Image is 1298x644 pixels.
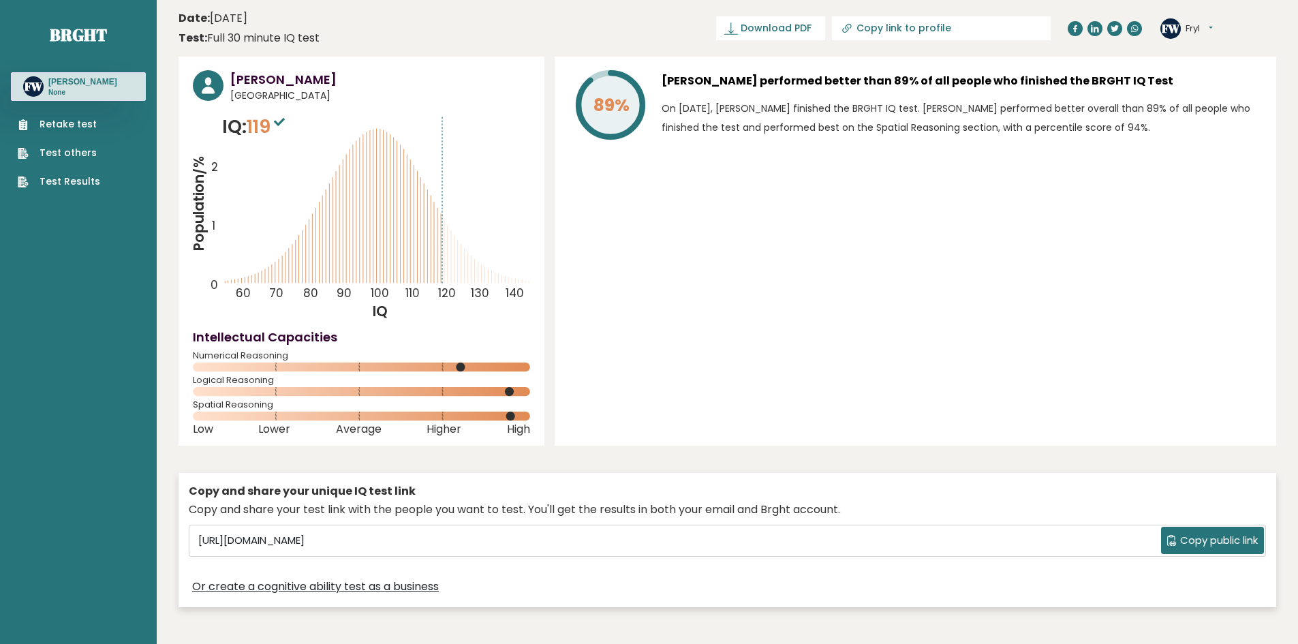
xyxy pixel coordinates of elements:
[18,174,100,189] a: Test Results
[1162,20,1180,35] text: FW
[48,88,117,97] p: None
[405,285,420,301] tspan: 110
[1161,527,1264,554] button: Copy public link
[192,579,439,595] a: Or create a cognitive ability test as a business
[373,302,388,321] tspan: IQ
[1180,533,1258,549] span: Copy public link
[269,285,283,301] tspan: 70
[230,89,530,103] span: [GEOGRAPHIC_DATA]
[222,113,288,140] p: IQ:
[179,30,320,46] div: Full 30 minute IQ test
[193,353,530,358] span: Numerical Reasoning
[593,93,630,117] tspan: 89%
[193,402,530,408] span: Spatial Reasoning
[230,70,530,89] h3: [PERSON_NAME]
[189,483,1266,500] div: Copy and share your unique IQ test link
[211,159,218,176] tspan: 2
[371,285,389,301] tspan: 100
[258,427,290,432] span: Lower
[337,285,352,301] tspan: 90
[212,217,215,234] tspan: 1
[741,21,812,35] span: Download PDF
[179,10,247,27] time: [DATE]
[193,328,530,346] h4: Intellectual Capacities
[247,114,288,139] span: 119
[211,277,218,293] tspan: 0
[179,10,210,26] b: Date:
[1186,22,1213,35] button: Fryl
[438,285,456,301] tspan: 120
[179,30,207,46] b: Test:
[25,78,43,94] text: FW
[472,285,490,301] tspan: 130
[507,427,530,432] span: High
[662,99,1262,137] p: On [DATE], [PERSON_NAME] finished the BRGHT IQ test. [PERSON_NAME] performed better overall than ...
[50,24,107,46] a: Brght
[662,70,1262,92] h3: [PERSON_NAME] performed better than 89% of all people who finished the BRGHT IQ Test
[18,117,100,132] a: Retake test
[236,285,251,301] tspan: 60
[506,285,524,301] tspan: 140
[189,502,1266,518] div: Copy and share your test link with the people you want to test. You'll get the results in both yo...
[189,156,208,251] tspan: Population/%
[48,76,117,87] h3: [PERSON_NAME]
[18,146,100,160] a: Test others
[336,427,382,432] span: Average
[427,427,461,432] span: Higher
[303,285,318,301] tspan: 80
[193,378,530,383] span: Logical Reasoning
[716,16,825,40] a: Download PDF
[193,427,213,432] span: Low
